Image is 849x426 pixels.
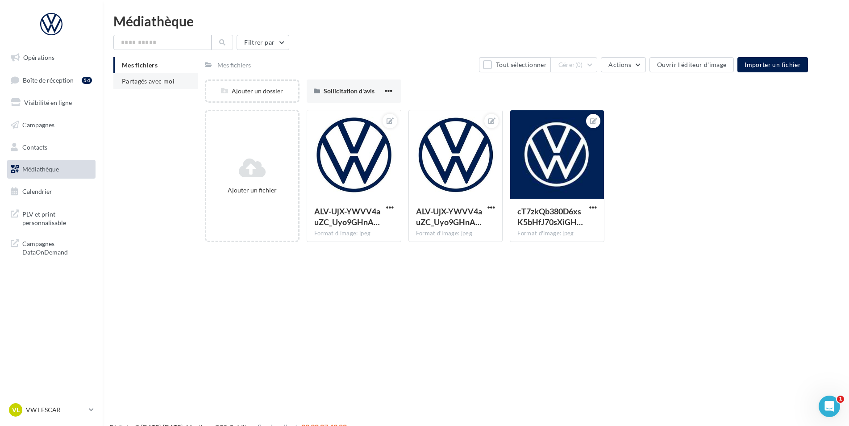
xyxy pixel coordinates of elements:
[26,405,85,414] p: VW LESCAR
[745,61,801,68] span: Importer un fichier
[7,401,96,418] a: VL VW LESCAR
[217,61,251,70] div: Mes fichiers
[22,121,54,129] span: Campagnes
[649,57,734,72] button: Ouvrir l'éditeur d'image
[12,405,20,414] span: VL
[601,57,645,72] button: Actions
[5,182,97,201] a: Calendrier
[210,186,295,195] div: Ajouter un fichier
[237,35,289,50] button: Filtrer par
[819,396,840,417] iframe: Intercom live chat
[22,188,52,195] span: Calendrier
[479,57,550,72] button: Tout sélectionner
[22,165,59,173] span: Médiathèque
[82,77,92,84] div: 54
[206,87,298,96] div: Ajouter un dossier
[122,77,175,85] span: Partagés avec moi
[122,61,158,69] span: Mes fichiers
[22,238,92,257] span: Campagnes DataOnDemand
[517,206,583,227] span: cT7zkQb380D6xsK5bHfJ70sXiGH5uZFCB0uILSlIfQmqW1K6gjXnAbH4zEXQf9_JzsKU9GVFOb0ij6HrfA=s0
[416,230,495,238] div: Format d'image: jpeg
[23,54,54,61] span: Opérations
[416,206,482,227] span: ALV-UjX-YWVV4auZC_Uyo9GHnAdDaKwGD5mWC6pvrUdvlvq9GN-LV5--
[5,138,97,157] a: Contacts
[5,48,97,67] a: Opérations
[24,99,72,106] span: Visibilité en ligne
[113,14,838,28] div: Médiathèque
[23,76,74,84] span: Boîte de réception
[5,205,97,231] a: PLV et print personnalisable
[608,61,631,68] span: Actions
[5,116,97,134] a: Campagnes
[5,71,97,90] a: Boîte de réception54
[22,208,92,227] span: PLV et print personnalisable
[5,160,97,179] a: Médiathèque
[22,143,47,150] span: Contacts
[5,93,97,112] a: Visibilité en ligne
[314,206,380,227] span: ALV-UjX-YWVV4auZC_Uyo9GHnAdDaKwGD5mWC6pvrUdvlvq9GN-LV5--
[737,57,808,72] button: Importer un fichier
[517,230,597,238] div: Format d'image: jpeg
[551,57,598,72] button: Gérer(0)
[575,61,583,68] span: (0)
[324,87,375,95] span: Sollicitation d'avis
[5,234,97,260] a: Campagnes DataOnDemand
[837,396,844,403] span: 1
[314,230,394,238] div: Format d'image: jpeg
